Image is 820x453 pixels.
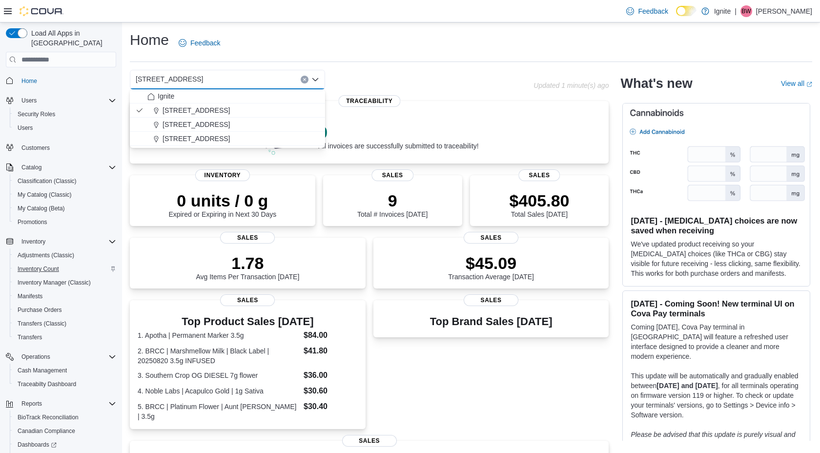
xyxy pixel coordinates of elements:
strong: [DATE] and [DATE] [656,382,717,390]
h2: What's new [620,76,692,91]
dt: 1. Apotha | Permanent Marker 3.5g [138,330,300,340]
span: Users [18,124,33,132]
a: Feedback [175,33,224,53]
a: Users [14,122,37,134]
button: Transfers (Classic) [10,317,120,330]
span: Manifests [18,292,42,300]
span: Security Roles [14,108,116,120]
span: Sales [220,294,275,306]
span: Sales [342,435,397,447]
button: Operations [18,351,54,363]
button: Purchase Orders [10,303,120,317]
span: Traceabilty Dashboard [18,380,76,388]
span: Customers [21,144,50,152]
span: My Catalog (Beta) [14,203,116,214]
dd: $84.00 [304,329,358,341]
p: This update will be automatically and gradually enabled between , for all terminals operating on ... [631,371,802,420]
a: Classification (Classic) [14,175,81,187]
div: Avg Items Per Transaction [DATE] [196,253,299,281]
span: Inventory Manager (Classic) [18,279,91,287]
svg: External link [806,82,812,87]
a: Adjustments (Classic) [14,249,78,261]
h3: [DATE] - Coming Soon! New terminal UI on Cova Pay terminals [631,299,802,318]
a: BioTrack Reconciliation [14,412,82,423]
button: Manifests [10,289,120,303]
span: [STREET_ADDRESS] [163,120,230,129]
button: Security Roles [10,107,120,121]
span: Users [18,95,116,106]
span: [STREET_ADDRESS] [163,105,230,115]
span: Sales [220,232,275,244]
a: Customers [18,142,54,154]
button: Inventory Manager (Classic) [10,276,120,289]
span: Transfers (Classic) [18,320,66,328]
span: My Catalog (Beta) [18,205,65,212]
button: Cash Management [10,364,120,377]
span: Sales [464,232,518,244]
span: Inventory [18,236,116,247]
button: Inventory [2,235,120,248]
button: Canadian Compliance [10,424,120,438]
a: My Catalog (Beta) [14,203,69,214]
p: 0 units / 0 g [168,191,276,210]
p: Ignite [714,5,731,17]
a: Traceabilty Dashboard [14,378,80,390]
span: Operations [18,351,116,363]
a: Inventory Count [14,263,63,275]
p: Updated 1 minute(s) ago [533,82,609,89]
button: Classification (Classic) [10,174,120,188]
p: [PERSON_NAME] [756,5,812,17]
button: Home [2,73,120,87]
span: Catalog [21,164,41,171]
span: Dashboards [14,439,116,451]
div: Expired or Expiring in Next 30 Days [168,191,276,218]
span: Inventory Count [14,263,116,275]
span: Transfers [14,331,116,343]
h3: Top Product Sales [DATE] [138,316,358,328]
a: My Catalog (Classic) [14,189,76,201]
span: Inventory [21,238,45,246]
span: Cash Management [18,367,67,374]
a: Dashboards [14,439,61,451]
a: Inventory Manager (Classic) [14,277,95,288]
button: My Catalog (Beta) [10,202,120,215]
em: Please be advised that this update is purely visual and does not impact payment functionality. [631,431,795,448]
span: Sales [371,169,413,181]
span: Inventory [195,169,250,181]
span: Promotions [18,218,47,226]
div: Total Sales [DATE] [510,191,570,218]
span: Inventory Manager (Classic) [14,277,116,288]
button: Users [2,94,120,107]
span: Canadian Compliance [14,425,116,437]
span: Users [14,122,116,134]
button: [STREET_ADDRESS] [130,103,325,118]
a: Security Roles [14,108,59,120]
a: Promotions [14,216,51,228]
a: Purchase Orders [14,304,66,316]
button: Customers [2,141,120,155]
span: Adjustments (Classic) [14,249,116,261]
p: $45.09 [448,253,534,273]
span: Users [21,97,37,104]
dd: $41.80 [304,345,358,357]
span: Catalog [18,162,116,173]
button: Users [10,121,120,135]
dt: 3. Southern Crop OG DIESEL 7g flower [138,371,300,380]
div: Transaction Average [DATE] [448,253,534,281]
span: Operations [21,353,50,361]
button: Close list of options [311,76,319,83]
span: Ignite [158,91,174,101]
span: BioTrack Reconciliation [18,413,79,421]
span: Manifests [14,290,116,302]
a: Cash Management [14,365,71,376]
span: Dashboards [18,441,57,449]
h3: [DATE] - [MEDICAL_DATA] choices are now saved when receiving [631,216,802,235]
a: View allExternal link [781,80,812,87]
button: Ignite [130,89,325,103]
span: My Catalog (Classic) [14,189,116,201]
button: Catalog [18,162,45,173]
button: Reports [2,397,120,411]
button: My Catalog (Classic) [10,188,120,202]
input: Dark Mode [676,6,697,16]
button: Users [18,95,41,106]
